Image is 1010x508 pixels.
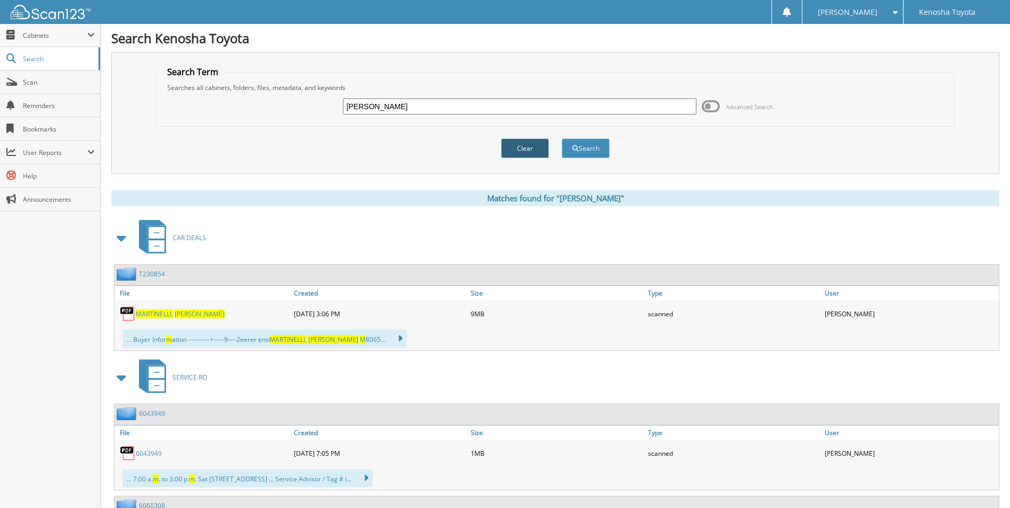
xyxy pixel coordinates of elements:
span: m [153,474,159,484]
a: Created [291,425,468,440]
a: MARTINELLI, [PERSON_NAME] [136,309,225,318]
span: M [269,335,275,344]
span: CAR DEALS [173,233,206,242]
div: [PERSON_NAME] [822,443,999,464]
img: folder2.png [117,267,139,281]
legend: Search Term [162,66,224,78]
span: [PERSON_NAME] [818,9,877,15]
iframe: Chat Widget [957,457,1010,508]
a: User [822,425,999,440]
div: 9MB [468,303,645,324]
div: [DATE] 3:06 PM [291,303,468,324]
a: Size [468,286,645,300]
span: M [360,335,366,344]
span: Kenosha Toyota [919,9,975,15]
span: User Reports [23,148,87,157]
a: Type [645,286,822,300]
div: ... 7:00 a. . to 3:00 p. . Sat [STREET_ADDRESS] ... Service Advisor / Tag # i... [122,469,373,487]
a: File [114,286,291,300]
span: Bookmarks [23,125,95,134]
img: PDF.png [120,445,136,461]
button: Search [562,138,610,158]
a: Type [645,425,822,440]
a: 6043949 [136,449,162,458]
a: T230854 [139,269,165,278]
a: Created [291,286,468,300]
span: Cabinets [23,31,87,40]
div: Searches all cabinets, folders, files, metadata, and keywords [162,83,948,92]
button: Clear [501,138,549,158]
span: Advanced Search [726,103,773,111]
div: 1MB [468,443,645,464]
a: Size [468,425,645,440]
span: M [136,309,142,318]
div: Matches found for "[PERSON_NAME]" [111,190,999,206]
a: User [822,286,999,300]
img: folder2.png [117,407,139,420]
div: ... Buyer Infor ation ----------+-----9----2eerer eno 8065... [122,330,407,348]
div: scanned [645,303,822,324]
div: [DATE] 7:05 PM [291,443,468,464]
span: Help [23,171,95,181]
span: m [189,474,195,484]
span: Search [23,54,93,63]
div: scanned [645,443,822,464]
span: Reminders [23,101,95,110]
span: ARTINELLI, [269,335,307,344]
img: PDF.png [120,306,136,322]
span: [PERSON_NAME] [308,335,358,344]
span: m [166,335,172,344]
a: File [114,425,291,440]
span: Scan [23,78,95,87]
h1: Search Kenosha Toyota [111,29,999,47]
a: CAR DEALS [133,217,206,259]
span: Announcements [23,195,95,204]
span: SERVICE RO [173,373,207,382]
a: 6043949 [139,409,165,418]
span: ARTINELLI, [136,309,173,318]
img: scan123-logo-white.svg [11,5,91,19]
div: [PERSON_NAME] [822,303,999,324]
span: [PERSON_NAME] [175,309,225,318]
a: SERVICE RO [133,356,207,398]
